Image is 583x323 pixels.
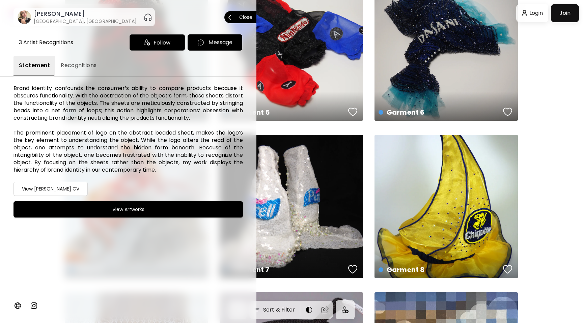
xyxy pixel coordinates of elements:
img: chatIcon [197,39,204,46]
div: 3 Artist Recognitions [19,39,73,46]
p: Close [239,15,252,20]
img: personalWebsite [13,301,22,310]
div: Follow [130,34,185,51]
h6: View Artworks [112,205,144,213]
img: icon [144,39,150,46]
span: Recognitions [61,61,97,69]
img: instagram [30,301,38,310]
button: View Artworks [13,201,243,217]
button: chatIconMessage [188,34,242,51]
h6: Brand identity confounds the consumer’s ability to compare products because it obscures functiona... [13,85,243,174]
button: pauseOutline IconGradient Icon [144,12,152,23]
h6: [GEOGRAPHIC_DATA], [GEOGRAPHIC_DATA] [34,18,137,25]
span: Follow [154,38,170,47]
button: Close [224,11,256,23]
span: Statement [19,61,50,69]
p: Message [209,38,232,47]
h6: View [PERSON_NAME] CV [22,185,79,193]
h6: [PERSON_NAME] [34,10,137,18]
